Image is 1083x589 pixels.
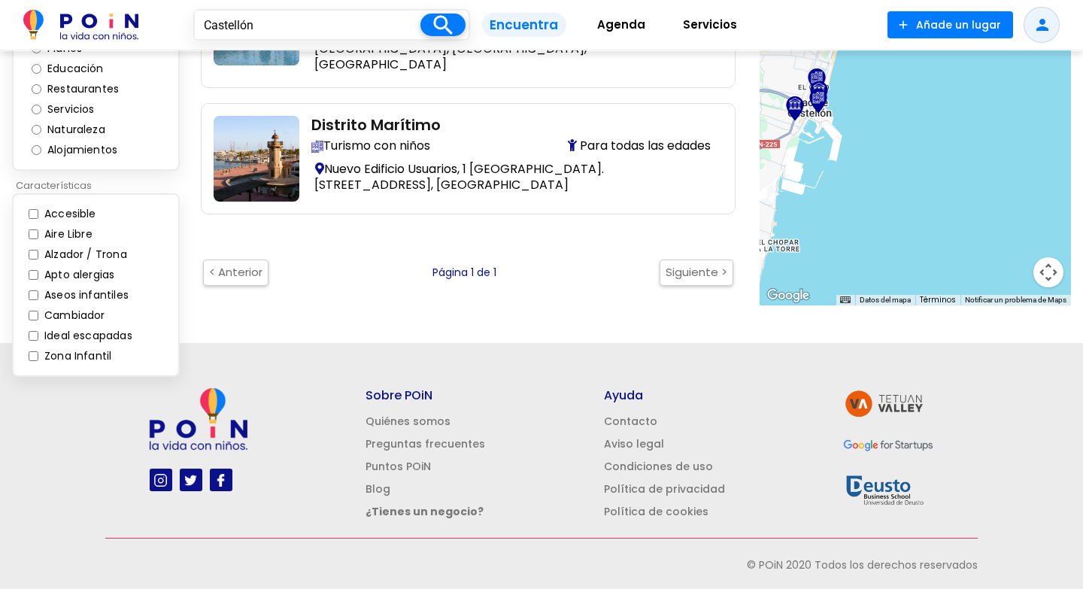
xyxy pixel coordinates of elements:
label: Ideal escapadas [41,328,132,344]
button: Controles de visualización del mapa [1033,257,1063,287]
img: distrito-maritimo [214,116,299,202]
div: Planetari de Castelló [807,81,831,105]
span: Para todas las edades [568,137,711,155]
button: Añade un lugar [887,11,1013,38]
input: ¿Dónde? [195,11,420,39]
label: Apto alergias [41,267,114,283]
a: Términos [920,294,956,305]
a: Servicios [664,7,756,44]
a: Abre esta zona en Google Maps (se abre en una nueva ventana) [763,286,813,305]
a: Preguntas frecuentes [366,436,485,451]
p: Página 1 de 1 [432,265,496,281]
h5: Sobre POiN [366,388,485,402]
label: Aseos infantiles [41,287,129,303]
label: Cambiador [41,308,105,323]
img: POiN [23,10,138,40]
a: Puntos POiN [366,459,431,474]
label: Aire Libre [41,226,93,242]
button: Combinaciones de teclas [840,295,851,305]
img: instagram [151,471,170,490]
p: Nuevo Edificio Usuarios, 1 [GEOGRAPHIC_DATA]. [STREET_ADDRESS], [GEOGRAPHIC_DATA] [311,158,711,196]
label: Accesible [41,206,96,222]
h2: Distrito Marítimo [311,116,711,134]
a: Quiénes somos [366,414,450,429]
p: Características [12,178,189,193]
img: twitter [181,471,200,490]
button: Siguiente > [660,260,733,286]
a: ¿Tienes un negocio? [366,504,484,519]
a: Aviso legal [604,436,664,451]
a: Agenda [578,7,664,44]
label: Servicios [44,102,110,117]
div: MUCC Museu de la Mar [783,96,807,120]
label: Educación [44,61,119,77]
img: GFS [843,434,933,456]
button: Datos del mapa [860,295,911,305]
img: Explora atracciones turísticas perfectas para visitar con niños: accesibles, entretenidas y segur... [311,141,323,153]
a: Política de privacidad [604,481,725,496]
a: Blog [366,481,390,496]
span: Encuentra [482,13,566,38]
i: search [430,12,457,38]
a: Notificar un problema de Maps [965,296,1066,304]
h5: Ayuda [604,388,725,402]
a: Condiciones de uso [604,459,713,474]
a: Política de cookies [604,504,708,519]
img: poin [150,388,247,450]
div: Distrito Marítimo [806,89,830,113]
a: Contacto [604,414,657,429]
span: Servicios [676,13,744,37]
label: Alojamientos [44,142,132,158]
label: Restaurantes [44,81,134,97]
label: Zona Infantil [41,348,111,364]
img: Google [763,286,813,305]
label: Naturaleza [44,122,120,138]
p: © POiN 2020 Todos los derechos reservados [90,554,978,576]
a: distrito-maritimo Distrito Marítimo Explora atracciones turísticas perfectas para visitar con niñ... [214,116,723,202]
img: tetuan valley [843,388,926,419]
span: Turismo con niños [311,137,430,155]
a: Encuentra [470,7,578,44]
img: Deusto [843,472,926,508]
button: < Anterior [203,260,268,286]
img: facebook [211,471,230,490]
div: Edificio Moruno [805,68,829,93]
label: Alzador / Trona [41,247,127,263]
span: Agenda [590,13,652,37]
